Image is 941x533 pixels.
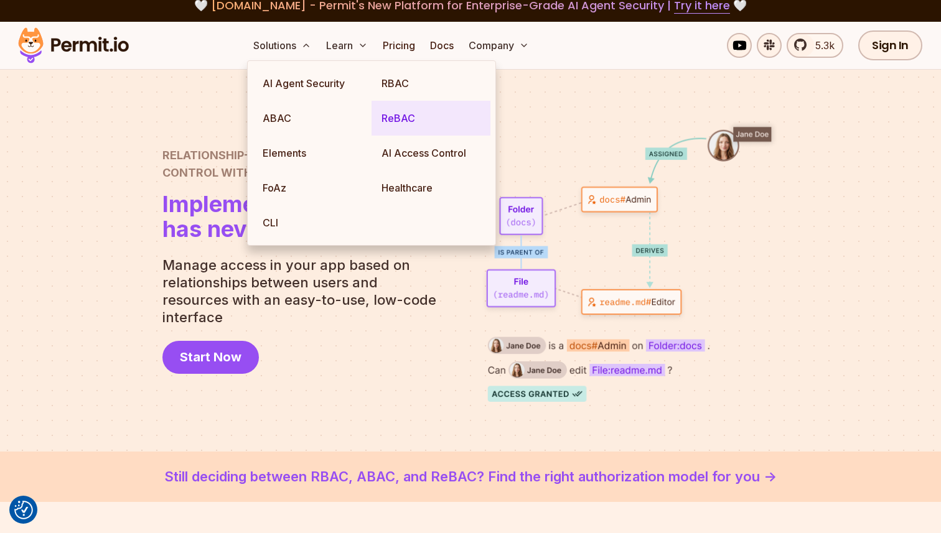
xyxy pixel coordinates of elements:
h1: has never been easier [162,192,400,241]
span: Relationship-Based Access [162,147,400,164]
a: AI Agent Security [253,66,372,101]
button: Solutions [248,33,316,58]
span: Start Now [180,348,241,366]
span: 5.3k [808,38,835,53]
img: Permit logo [12,24,134,67]
a: ReBAC [372,101,490,136]
button: Company [464,33,534,58]
a: Docs [425,33,459,58]
button: Consent Preferences [14,501,33,519]
a: RBAC [372,66,490,101]
a: Healthcare [372,170,490,205]
a: Sign In [858,30,922,60]
a: Pricing [378,33,420,58]
a: Elements [253,136,372,170]
a: FoAz [253,170,372,205]
span: Implementing ReBAC [162,192,400,216]
button: Learn [321,33,373,58]
p: Manage access in your app based on relationships between users and resources with an easy-to-use,... [162,256,446,326]
img: Revisit consent button [14,501,33,519]
a: CLI [253,205,372,240]
a: AI Access Control [372,136,490,170]
a: Still deciding between RBAC, ABAC, and ReBAC? Find the right authorization model for you -> [30,466,911,487]
a: Start Now [162,341,259,374]
a: ABAC [253,101,372,136]
a: 5.3k [787,33,843,58]
h2: Control with Permit [162,147,400,182]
